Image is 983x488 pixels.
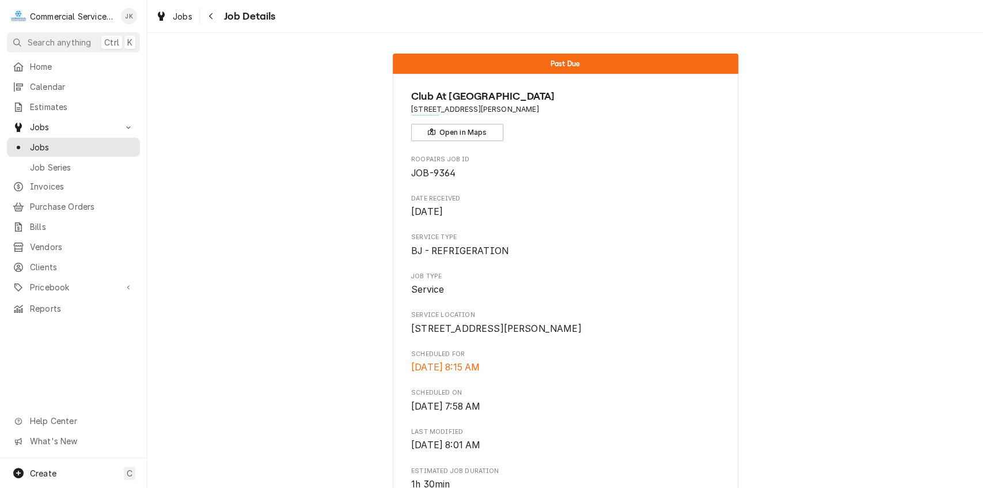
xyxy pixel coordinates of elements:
[7,217,140,236] a: Bills
[30,121,117,133] span: Jobs
[411,206,443,217] span: [DATE]
[411,155,719,180] div: Roopairs Job ID
[28,36,91,48] span: Search anything
[7,57,140,76] a: Home
[30,221,134,233] span: Bills
[7,118,140,137] a: Go to Jobs
[411,438,719,452] span: Last Modified
[411,361,719,374] span: Scheduled For
[411,233,719,242] span: Service Type
[411,322,719,336] span: Service Location
[30,141,134,153] span: Jobs
[127,36,132,48] span: K
[7,411,140,430] a: Go to Help Center
[411,244,719,258] span: Service Type
[30,81,134,93] span: Calendar
[10,8,26,24] div: Commercial Service Co.'s Avatar
[7,278,140,297] a: Go to Pricebook
[411,362,480,373] span: [DATE] 8:15 AM
[173,10,192,22] span: Jobs
[7,432,140,451] a: Go to What's New
[7,197,140,216] a: Purchase Orders
[30,201,134,213] span: Purchase Orders
[30,435,133,447] span: What's New
[411,233,719,258] div: Service Type
[411,440,480,451] span: [DATE] 8:01 AM
[411,167,719,180] span: Roopairs Job ID
[30,161,134,173] span: Job Series
[221,9,276,24] span: Job Details
[411,311,719,320] span: Service Location
[411,104,719,115] span: Address
[411,89,719,104] span: Name
[411,350,719,359] span: Scheduled For
[411,284,444,295] span: Service
[7,32,140,52] button: Search anythingCtrlK
[411,272,719,281] span: Job Type
[127,467,132,479] span: C
[121,8,137,24] div: John Key's Avatar
[30,60,134,73] span: Home
[202,7,221,25] button: Navigate back
[30,261,134,273] span: Clients
[30,468,56,478] span: Create
[393,54,738,74] div: Status
[30,10,115,22] div: Commercial Service Co.
[30,281,117,293] span: Pricebook
[411,89,719,141] div: Client Information
[30,101,134,113] span: Estimates
[411,245,508,256] span: BJ - REFRIGERATION
[411,272,719,297] div: Job Type
[7,299,140,318] a: Reports
[411,350,719,374] div: Scheduled For
[411,467,719,476] span: Estimated Job Duration
[30,415,133,427] span: Help Center
[411,194,719,219] div: Date Received
[7,97,140,116] a: Estimates
[411,205,719,219] span: Date Received
[7,77,140,96] a: Calendar
[7,258,140,277] a: Clients
[411,124,503,141] button: Open in Maps
[411,401,480,412] span: [DATE] 7:58 AM
[151,7,197,26] a: Jobs
[411,155,719,164] span: Roopairs Job ID
[7,158,140,177] a: Job Series
[551,60,580,67] span: Past Due
[30,180,134,192] span: Invoices
[30,241,134,253] span: Vendors
[411,323,582,334] span: [STREET_ADDRESS][PERSON_NAME]
[104,36,119,48] span: Ctrl
[411,428,719,452] div: Last Modified
[10,8,26,24] div: C
[411,168,456,179] span: JOB-9364
[411,194,719,203] span: Date Received
[7,177,140,196] a: Invoices
[411,428,719,437] span: Last Modified
[411,388,719,413] div: Scheduled On
[411,400,719,414] span: Scheduled On
[7,138,140,157] a: Jobs
[7,237,140,256] a: Vendors
[411,283,719,297] span: Job Type
[30,302,134,315] span: Reports
[411,311,719,335] div: Service Location
[411,388,719,398] span: Scheduled On
[121,8,137,24] div: JK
